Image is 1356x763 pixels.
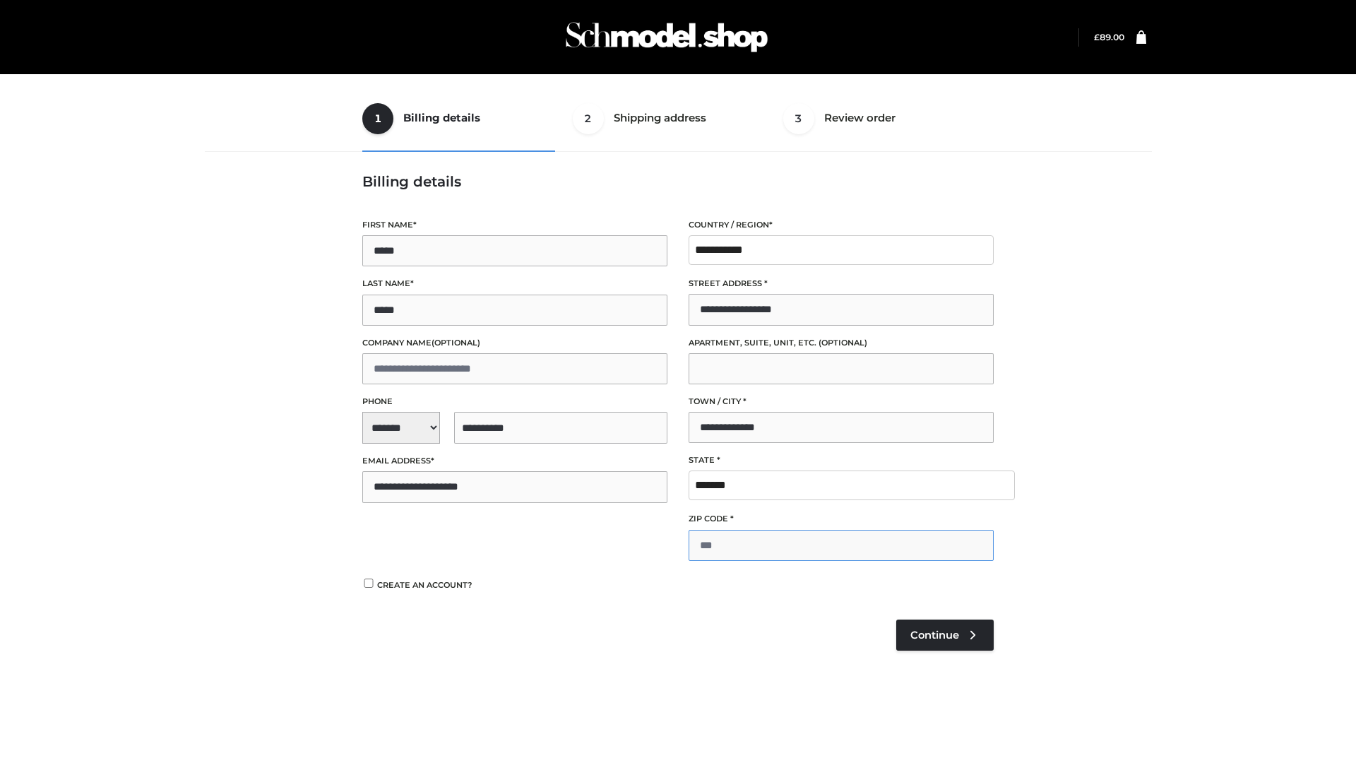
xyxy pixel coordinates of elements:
label: First name [362,218,667,232]
h3: Billing details [362,173,994,190]
label: State [689,454,994,467]
label: ZIP Code [689,512,994,526]
span: Create an account? [377,580,472,590]
img: Schmodel Admin 964 [561,9,773,65]
label: Apartment, suite, unit, etc. [689,336,994,350]
label: Phone [362,395,667,408]
span: Continue [910,629,959,641]
label: Country / Region [689,218,994,232]
label: Town / City [689,395,994,408]
label: Last name [362,277,667,290]
span: (optional) [432,338,480,348]
input: Create an account? [362,579,375,588]
label: Email address [362,454,667,468]
span: (optional) [819,338,867,348]
a: Continue [896,620,994,651]
label: Company name [362,336,667,350]
label: Street address [689,277,994,290]
a: £89.00 [1094,32,1124,42]
span: £ [1094,32,1100,42]
bdi: 89.00 [1094,32,1124,42]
